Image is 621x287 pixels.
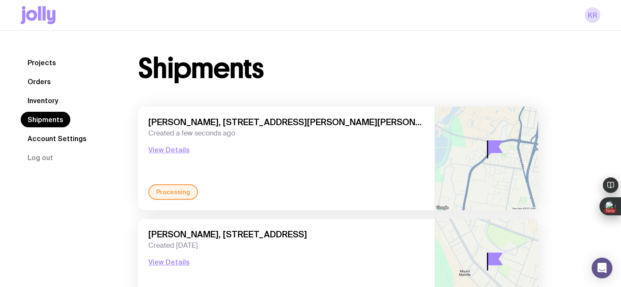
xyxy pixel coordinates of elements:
[21,131,94,146] a: Account Settings
[435,107,538,210] img: staticmap
[592,258,612,278] div: Open Intercom Messenger
[21,93,65,108] a: Inventory
[148,229,424,240] span: [PERSON_NAME], [STREET_ADDRESS]
[148,129,424,138] span: Created a few seconds ago
[585,7,600,23] a: KR
[148,145,190,155] button: View Details
[21,74,58,89] a: Orders
[138,55,263,82] h1: Shipments
[21,150,60,165] button: Log out
[148,241,424,250] span: Created [DATE]
[148,117,424,127] span: [PERSON_NAME], [STREET_ADDRESS][PERSON_NAME][PERSON_NAME]
[21,55,63,70] a: Projects
[148,184,198,200] div: Processing
[21,112,70,127] a: Shipments
[148,257,190,267] button: View Details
